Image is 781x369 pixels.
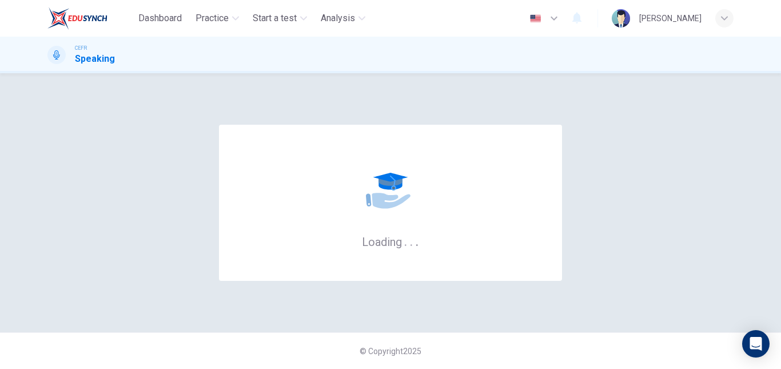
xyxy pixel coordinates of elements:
img: EduSynch logo [47,7,107,30]
span: Dashboard [138,11,182,25]
h6: Loading [362,234,419,249]
span: Practice [196,11,229,25]
img: en [528,14,543,23]
img: Profile picture [612,9,630,27]
h6: . [409,231,413,250]
div: [PERSON_NAME] [639,11,702,25]
span: Start a test [253,11,297,25]
h1: Speaking [75,52,115,66]
a: EduSynch logo [47,7,134,30]
span: Analysis [321,11,355,25]
h6: . [404,231,408,250]
div: Open Intercom Messenger [742,330,770,358]
button: Start a test [248,8,312,29]
button: Dashboard [134,8,186,29]
span: CEFR [75,44,87,52]
h6: . [415,231,419,250]
button: Practice [191,8,244,29]
span: © Copyright 2025 [360,347,421,356]
button: Analysis [316,8,370,29]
